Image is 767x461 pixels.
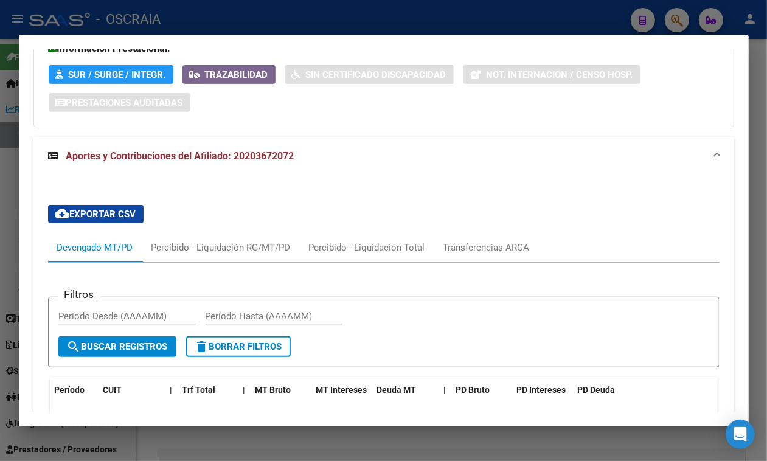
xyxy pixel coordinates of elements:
datatable-header-cell: | [439,377,451,403]
span: MT Intereses [316,385,367,395]
span: | [243,385,246,395]
span: Prestaciones Auditadas [66,97,183,108]
div: Percibido - Liquidación Total [309,241,425,254]
button: SUR / SURGE / INTEGR. [49,65,173,84]
span: | [170,385,173,395]
span: | [444,385,446,395]
button: Buscar Registros [58,336,176,357]
datatable-header-cell: | [238,377,251,403]
button: Sin Certificado Discapacidad [285,65,454,84]
span: Sin Certificado Discapacidad [306,69,446,80]
span: Deuda MT [377,385,417,395]
div: Devengado MT/PD [57,241,133,254]
datatable-header-cell: PD Intereses [512,377,573,403]
div: Open Intercom Messenger [726,420,755,449]
span: Borrar Filtros [195,341,282,352]
button: Not. Internacion / Censo Hosp. [463,65,640,84]
datatable-header-cell: Período [50,377,99,403]
datatable-header-cell: PD Bruto [451,377,512,403]
datatable-header-cell: MT Intereses [311,377,372,403]
span: SUR / SURGE / INTEGR. [69,69,166,80]
span: Buscar Registros [67,341,168,352]
span: Trf Total [182,385,216,395]
button: Prestaciones Auditadas [49,93,190,112]
span: PD Deuda [578,385,616,395]
datatable-header-cell: | [165,377,178,403]
mat-icon: search [67,339,82,354]
div: Percibido - Liquidación RG/MT/PD [151,241,291,254]
mat-icon: delete [195,339,209,354]
span: PD Intereses [517,385,566,395]
datatable-header-cell: Deuda MT [372,377,439,403]
span: Trazabilidad [205,69,268,80]
datatable-header-cell: MT Bruto [251,377,311,403]
datatable-header-cell: PD Deuda [573,377,640,403]
datatable-header-cell: Trf Total [178,377,238,403]
span: Not. Internacion / Censo Hosp. [487,69,633,80]
span: Período [55,385,85,395]
button: Borrar Filtros [186,336,291,357]
button: Trazabilidad [182,65,276,84]
button: Exportar CSV [48,205,144,223]
h3: Filtros [58,288,100,301]
div: Transferencias ARCA [443,241,530,254]
mat-icon: cloud_download [55,206,70,221]
span: Aportes y Contribuciones del Afiliado: 20203672072 [66,150,294,162]
mat-expansion-panel-header: Aportes y Contribuciones del Afiliado: 20203672072 [33,137,734,176]
span: Exportar CSV [55,209,136,220]
span: PD Bruto [456,385,490,395]
span: CUIT [103,385,122,395]
datatable-header-cell: CUIT [99,377,165,403]
span: MT Bruto [255,385,291,395]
